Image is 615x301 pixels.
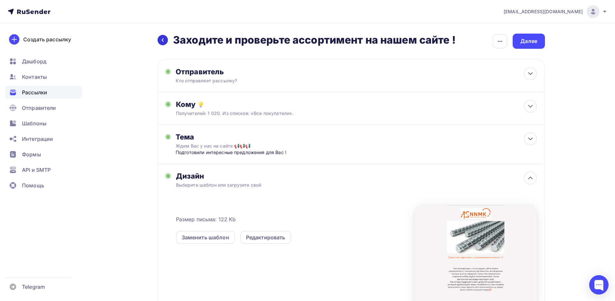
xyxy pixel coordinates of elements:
span: Интеграции [22,135,53,143]
a: Отправители [5,101,82,114]
div: Выберите шаблон или загрузите свой [176,182,501,188]
a: [EMAIL_ADDRESS][DOMAIN_NAME] [504,5,607,18]
div: Отправитель [176,67,315,76]
span: [EMAIL_ADDRESS][DOMAIN_NAME] [504,8,583,15]
span: Формы [22,150,41,158]
div: Ждем Вас у нас на сайте 📢📢📢 [176,143,291,149]
a: Шаблоны [5,117,82,130]
span: Рассылки [22,88,47,96]
span: API и SMTP [22,166,51,174]
div: Редактировать [246,234,285,241]
div: Подготовили интересные предложения для Вас ! [176,149,303,156]
div: Дизайн [176,171,537,181]
span: Отправители [22,104,56,112]
span: Контакты [22,73,47,81]
span: Шаблоны [22,119,46,127]
span: Telegram [22,283,45,291]
div: Создать рассылку [23,36,71,43]
div: Получателей: 1 020. Из списков: «Все покупатели». [176,110,501,117]
h2: Заходите и проверьте ассортимент на нашем сайте ! [173,34,456,47]
a: Контакты [5,70,82,83]
div: Далее [520,37,537,45]
a: Формы [5,148,82,161]
a: Дашборд [5,55,82,68]
span: Помощь [22,182,44,189]
div: Кто отправляет рассылку? [176,78,302,84]
span: Размер письма: 122 Kb [176,215,236,223]
span: Дашборд [22,57,46,65]
div: Кому [176,100,537,109]
a: Рассылки [5,86,82,99]
div: Заменить шаблон [182,234,229,241]
div: Тема [176,132,303,141]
